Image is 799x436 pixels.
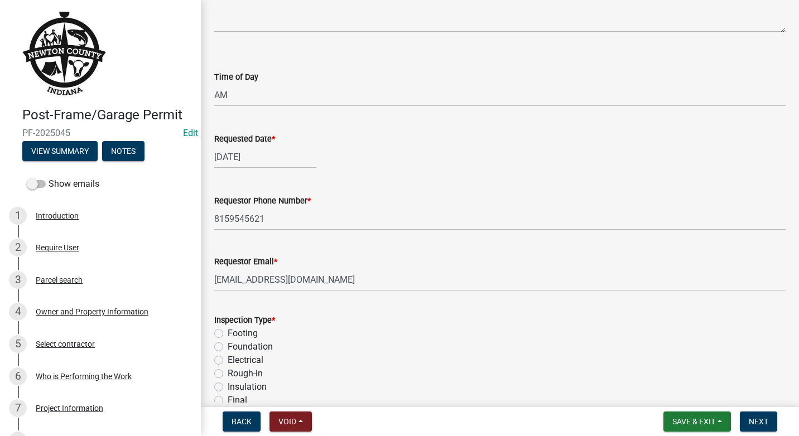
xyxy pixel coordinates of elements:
label: Requested Date [214,135,275,143]
div: 1 [9,207,27,225]
span: PF-2025045 [22,128,179,138]
div: 5 [9,335,27,353]
h4: Post-Frame/Garage Permit [22,107,192,123]
label: Foundation [228,340,273,353]
button: Back [223,411,261,432]
span: Back [232,417,252,426]
a: Edit [183,128,198,138]
div: 4 [9,303,27,321]
label: Requestor Phone Number [214,197,311,205]
div: 7 [9,399,27,417]
label: Electrical [228,353,263,367]
div: Owner and Property Information [36,308,148,316]
div: 6 [9,367,27,385]
div: Who is Performing the Work [36,372,132,380]
label: Time of Day [214,74,258,81]
div: 3 [9,271,27,289]
label: Insulation [228,380,267,394]
label: Show emails [27,177,99,191]
div: Parcel search [36,276,83,284]
label: Inspection Type [214,317,275,324]
div: 2 [9,239,27,256]
div: Select contractor [36,340,95,348]
label: Footing [228,327,258,340]
button: View Summary [22,141,98,161]
wm-modal-confirm: Notes [102,147,145,156]
button: Notes [102,141,145,161]
div: Introduction [36,212,79,220]
button: Void [269,411,312,432]
span: Next [749,417,768,426]
span: Void [278,417,296,426]
input: mm/dd/yyyy [214,146,316,168]
button: Save & Exit [663,411,731,432]
img: Newton County, Indiana [22,12,106,95]
div: Project Information [36,404,103,412]
span: Save & Exit [672,417,715,426]
label: Final [228,394,247,407]
label: Requestor Email [214,258,277,266]
wm-modal-confirm: Summary [22,147,98,156]
wm-modal-confirm: Edit Application Number [183,128,198,138]
div: Require User [36,244,79,251]
label: Rough-in [228,367,263,380]
button: Next [740,411,777,432]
